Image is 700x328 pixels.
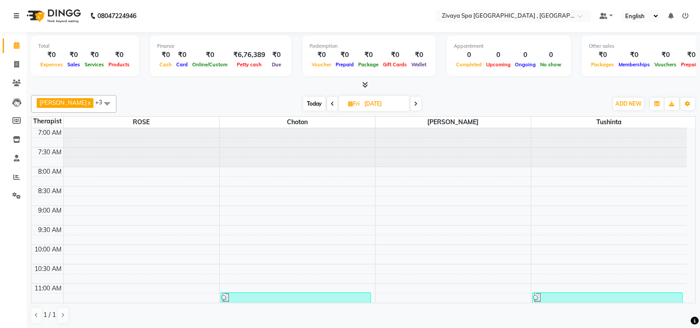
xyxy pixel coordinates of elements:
span: Sales [65,61,82,68]
span: Completed [454,61,484,68]
b: 08047224946 [97,4,136,28]
span: Products [106,61,132,68]
span: Expenses [38,61,65,68]
div: Total [38,42,132,50]
div: ₹0 [309,50,333,60]
span: Due [270,61,283,68]
div: ₹0 [38,50,65,60]
div: Appointment [454,42,564,50]
img: logo [23,4,83,28]
div: 10:00 AM [33,245,63,254]
div: ₹0 [106,50,132,60]
span: Gift Cards [381,61,409,68]
div: 0 [538,50,564,60]
span: Today [303,97,325,111]
span: 1 / 1 [43,310,56,320]
div: 8:00 AM [36,167,63,176]
span: Voucher [309,61,333,68]
span: Online/Custom [190,61,230,68]
input: 2025-08-22 [362,97,406,111]
div: ₹6,76,389 [230,50,269,60]
span: Prepaid [333,61,356,68]
span: Fri [346,100,362,107]
div: ₹0 [652,50,679,60]
span: No show [538,61,564,68]
div: Redemption [309,42,429,50]
span: ADD NEW [615,100,642,107]
span: ROSE [64,117,219,128]
div: 7:00 AM [36,128,63,137]
span: Services [82,61,106,68]
span: tushinta [531,117,687,128]
div: ₹0 [616,50,652,60]
button: ADD NEW [613,98,644,110]
div: ₹0 [269,50,284,60]
div: Finance [157,42,284,50]
div: ₹0 [409,50,429,60]
div: ₹0 [356,50,381,60]
div: ₹0 [82,50,106,60]
span: Memberships [616,61,652,68]
div: ₹0 [333,50,356,60]
div: ₹0 [589,50,616,60]
div: Therapist [31,117,63,126]
div: 0 [454,50,484,60]
span: Vouchers [652,61,679,68]
div: 8:30 AM [36,187,63,196]
span: Packages [589,61,616,68]
span: Card [174,61,190,68]
span: Cash [157,61,174,68]
span: Package [356,61,381,68]
span: Ongoing [513,61,538,68]
span: choton [220,117,375,128]
span: [PERSON_NAME] [375,117,531,128]
div: ₹0 [65,50,82,60]
span: Petty cash [235,61,264,68]
div: 0 [484,50,513,60]
span: +3 [95,99,109,106]
div: ₹0 [381,50,409,60]
div: ₹0 [174,50,190,60]
div: 9:30 AM [36,225,63,235]
div: 10:30 AM [33,264,63,274]
div: ₹0 [157,50,174,60]
span: Wallet [409,61,429,68]
a: x [87,99,91,106]
div: ₹0 [190,50,230,60]
div: 0 [513,50,538,60]
div: 9:00 AM [36,206,63,215]
span: Upcoming [484,61,513,68]
div: 11:00 AM [33,284,63,293]
span: [PERSON_NAME] [39,99,87,106]
div: 7:30 AM [36,148,63,157]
